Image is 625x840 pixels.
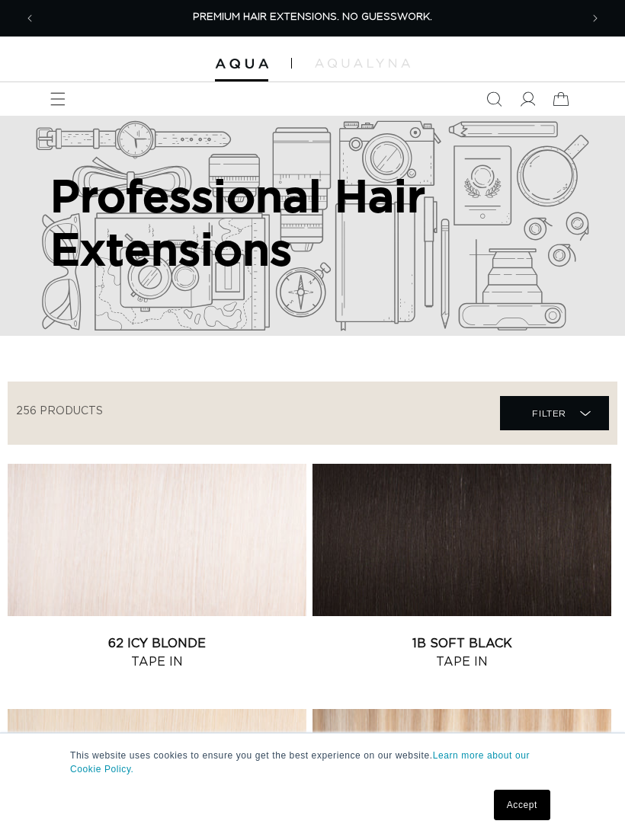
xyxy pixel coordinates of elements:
img: Aqua Hair Extensions [215,59,268,69]
span: PREMIUM HAIR EXTENSIONS. NO GUESSWORK. [193,12,432,22]
h2: Professional Hair Extensions [50,169,575,275]
summary: Search [477,82,511,116]
span: Filter [532,399,566,428]
summary: Filter [500,396,609,430]
p: This website uses cookies to ensure you get the best experience on our website. [70,749,555,776]
span: 256 products [16,406,103,417]
a: 1B Soft Black Tape In [312,634,611,671]
button: Previous announcement [13,2,46,35]
button: Next announcement [579,2,612,35]
a: 62 Icy Blonde Tape In [8,634,306,671]
a: Accept [494,790,550,820]
summary: Menu [41,82,75,116]
img: aqualyna.com [315,59,410,68]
